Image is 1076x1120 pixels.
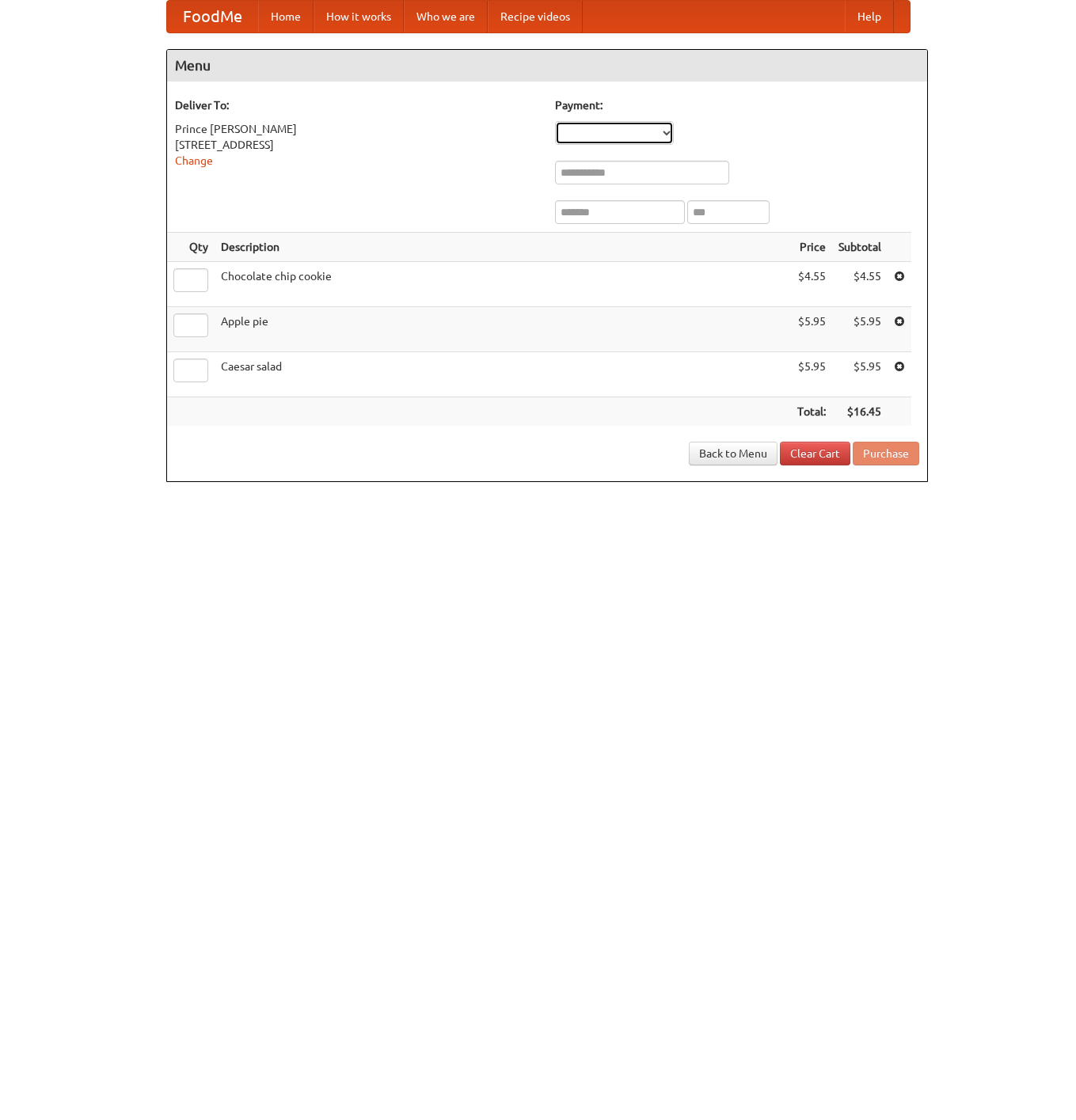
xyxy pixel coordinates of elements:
a: Recipe videos [488,1,583,32]
h5: Payment: [555,97,919,113]
td: Chocolate chip cookie [215,262,791,307]
div: Prince [PERSON_NAME] [175,121,539,137]
th: Description [215,233,791,262]
a: Clear Cart [780,442,850,465]
a: Home [258,1,314,32]
a: Who we are [404,1,488,32]
td: $5.95 [791,352,832,397]
td: $4.55 [791,262,832,307]
td: $5.95 [832,352,888,397]
a: How it works [314,1,404,32]
td: $5.95 [832,307,888,352]
h5: Deliver To: [175,97,539,113]
button: Purchase [853,442,919,465]
td: $5.95 [791,307,832,352]
th: Subtotal [832,233,888,262]
td: $4.55 [832,262,888,307]
th: Qty [167,233,215,262]
th: Price [791,233,832,262]
a: Change [175,154,213,167]
a: FoodMe [167,1,258,32]
th: $16.45 [832,397,888,427]
a: Help [845,1,894,32]
h4: Menu [167,50,927,82]
div: [STREET_ADDRESS] [175,137,539,153]
td: Apple pie [215,307,791,352]
a: Back to Menu [689,442,778,465]
td: Caesar salad [215,352,791,397]
th: Total: [791,397,832,427]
